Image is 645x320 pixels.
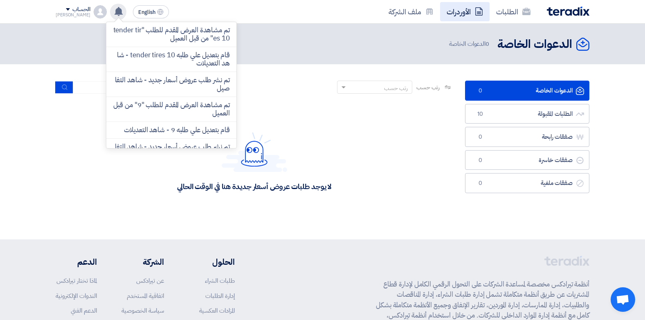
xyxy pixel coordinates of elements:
[465,173,589,193] a: صفقات ملغية0
[485,39,489,48] span: 0
[440,2,490,21] a: الأوردرات
[199,306,235,315] a: المزادات العكسية
[71,306,97,315] a: الدعم الفني
[121,256,164,268] li: الشركة
[222,132,287,172] img: Hello
[177,182,331,191] div: لا يوجد طلبات عروض أسعار جديدة هنا في الوقت الحالي
[136,276,164,285] a: عن تيرادكس
[113,143,230,159] p: تم نشر طلب عروض أسعار جديد - شاهد التفاصيل
[121,306,164,315] a: سياسة الخصوصية
[416,83,440,92] span: رتب حسب
[189,256,235,268] li: الحلول
[384,84,408,92] div: رتب حسب
[113,26,230,43] p: تم مشاهدة العرض المقدم للطلب "tender tires 10" من قبل العميل
[465,104,589,124] a: الطلبات المقبولة10
[465,127,589,147] a: صفقات رابحة0
[113,101,230,117] p: تم مشاهدة العرض المقدم للطلب "9" من قبل العميل
[124,126,229,134] p: قام بتعديل علي طلبه 9 - شاهد التعديلات
[475,133,485,141] span: 0
[611,287,635,312] div: Open chat
[497,36,572,52] h2: الدعوات الخاصة
[138,9,155,15] span: English
[56,276,97,285] a: لماذا تختار تيرادكس
[490,2,537,21] a: الطلبات
[205,276,235,285] a: طلبات الشراء
[73,81,188,94] input: ابحث بعنوان أو رقم الطلب
[94,5,107,18] img: profile_test.png
[475,110,485,118] span: 10
[475,179,485,187] span: 0
[133,5,169,18] button: English
[56,256,97,268] li: الدعم
[449,39,491,49] span: الدعوات الخاصة
[205,291,235,300] a: إدارة الطلبات
[465,150,589,170] a: صفقات خاسرة0
[56,291,97,300] a: الندوات الإلكترونية
[113,51,230,68] p: قام بتعديل علي طلبه tender tires 10 - شاهد التعديلات
[382,2,440,21] a: ملف الشركة
[475,156,485,165] span: 0
[127,291,164,300] a: اتفاقية المستخدم
[56,13,90,17] div: [PERSON_NAME]
[465,81,589,101] a: الدعوات الخاصة0
[113,76,230,92] p: تم نشر طلب عروض أسعار جديد - شاهد التفاصيل
[547,7,589,16] img: Teradix logo
[72,6,90,13] div: الحساب
[475,87,485,95] span: 0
